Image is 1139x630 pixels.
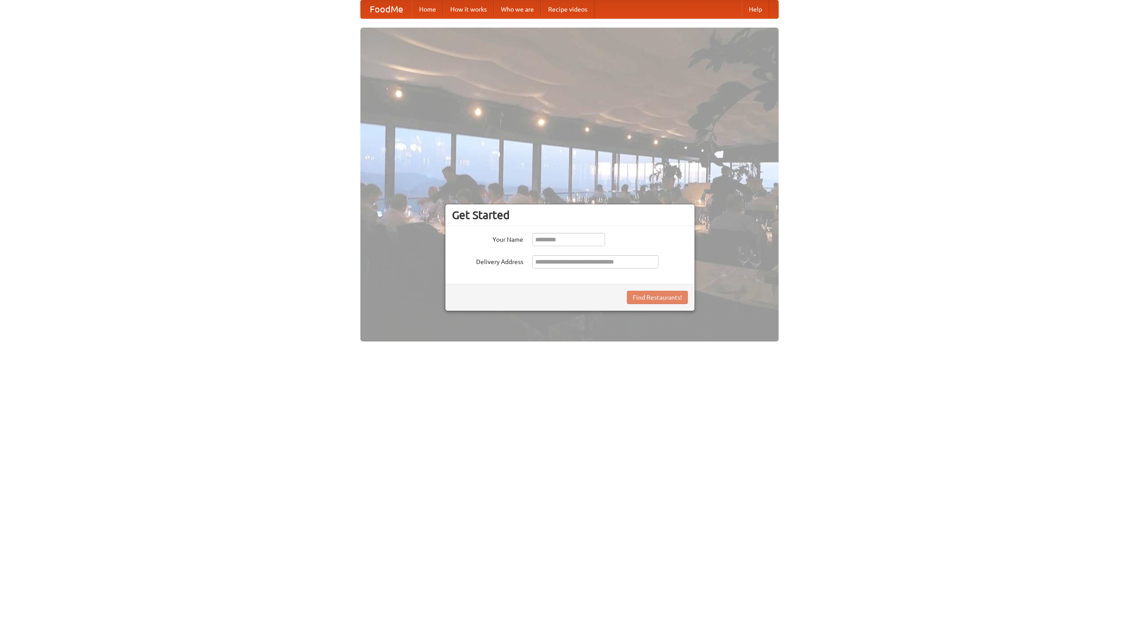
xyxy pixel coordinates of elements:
label: Your Name [452,233,523,244]
a: Help [742,0,769,18]
h3: Get Started [452,208,688,222]
a: Home [412,0,443,18]
label: Delivery Address [452,255,523,266]
button: Find Restaurants! [627,291,688,304]
a: Recipe videos [541,0,594,18]
a: How it works [443,0,494,18]
a: Who we are [494,0,541,18]
a: FoodMe [361,0,412,18]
